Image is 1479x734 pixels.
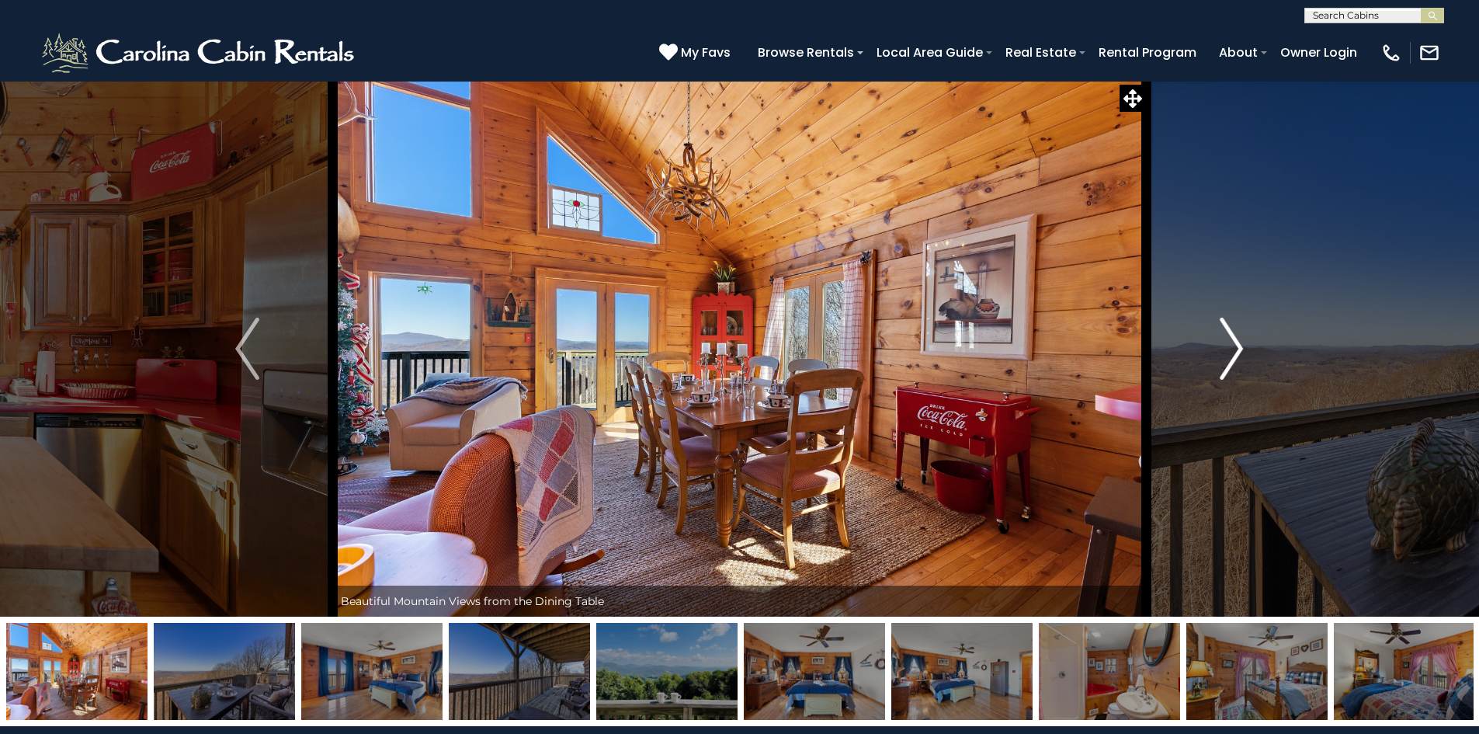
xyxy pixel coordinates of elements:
[659,43,734,63] a: My Favs
[744,623,885,720] img: 163281210
[750,39,862,66] a: Browse Rentals
[681,43,731,62] span: My Favs
[1146,81,1317,617] button: Next
[1211,39,1265,66] a: About
[998,39,1084,66] a: Real Estate
[1272,39,1365,66] a: Owner Login
[869,39,991,66] a: Local Area Guide
[596,623,738,720] img: 163281224
[449,623,590,720] img: 163281223
[1039,623,1180,720] img: 163281226
[891,623,1033,720] img: 163281225
[154,623,295,720] img: 163281221
[161,81,332,617] button: Previous
[301,623,443,720] img: 163281222
[6,623,148,720] img: 163281220
[1380,42,1402,64] img: phone-regular-white.png
[1334,623,1475,720] img: 163281228
[333,586,1147,617] div: Beautiful Mountain Views from the Dining Table
[1091,39,1204,66] a: Rental Program
[1220,318,1243,380] img: arrow
[1186,623,1328,720] img: 163281227
[235,318,259,380] img: arrow
[39,30,361,76] img: White-1-2.png
[1418,42,1440,64] img: mail-regular-white.png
